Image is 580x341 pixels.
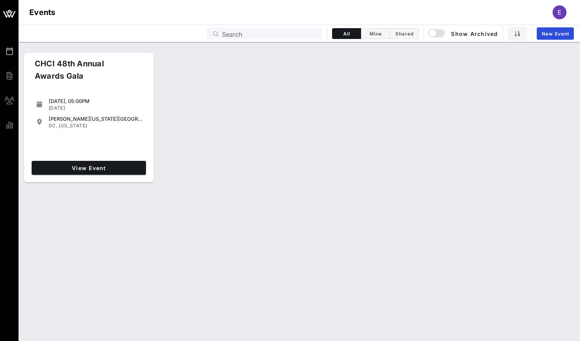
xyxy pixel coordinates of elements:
span: New Event [541,31,569,37]
span: DC, [49,123,58,128]
button: Mine [361,28,390,39]
span: Mine [366,31,385,37]
a: New Event [537,27,574,40]
span: Show Archived [429,29,498,38]
div: [PERSON_NAME][US_STATE][GEOGRAPHIC_DATA] [49,116,143,122]
div: [DATE] [49,105,143,111]
button: Shared [390,28,419,39]
span: [US_STATE] [59,123,87,128]
div: E [553,5,566,19]
span: E [558,8,561,16]
button: Show Archived [429,27,498,41]
div: [DATE], 05:00PM [49,98,143,104]
h1: Events [29,6,56,19]
span: All [337,31,356,37]
span: Shared [395,31,414,37]
a: View Event [32,161,146,175]
button: All [332,28,361,39]
div: CHCI 48th Annual Awards Gala [29,57,137,88]
span: View Event [35,165,143,171]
